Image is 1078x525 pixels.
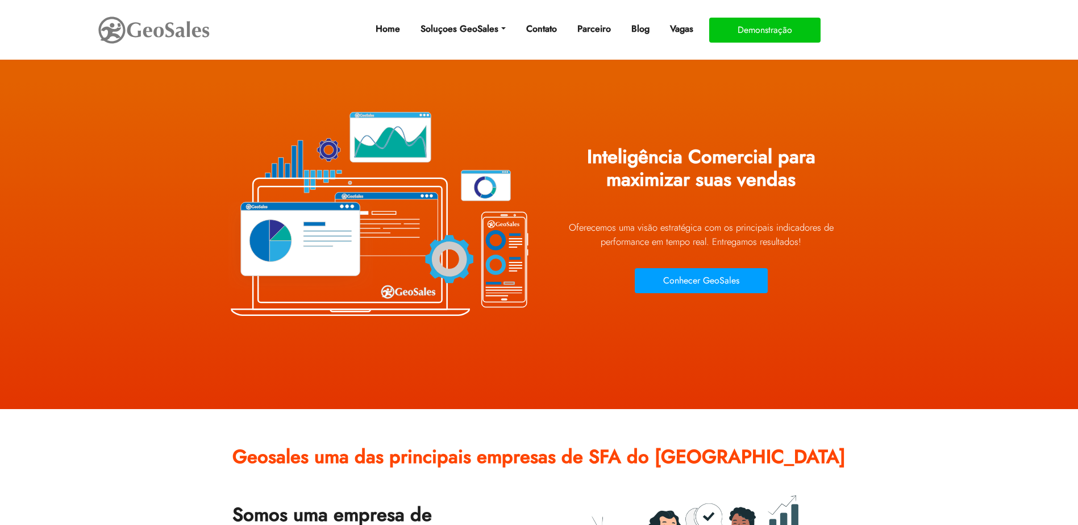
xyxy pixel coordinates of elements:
h2: Geosales uma das principais empresas de SFA do [GEOGRAPHIC_DATA] [232,438,846,485]
a: Parceiro [573,18,615,40]
img: Plataforma GeoSales [224,85,531,341]
h1: Inteligência Comercial para maximizar suas vendas [548,137,855,208]
a: Soluçoes GeoSales [416,18,510,40]
a: Blog [627,18,654,40]
button: Conhecer GeoSales [635,268,768,293]
a: Vagas [665,18,698,40]
a: Home [371,18,405,40]
img: GeoSales [97,14,211,46]
button: Demonstração [709,18,821,43]
a: Contato [522,18,561,40]
p: Oferecemos uma visão estratégica com os principais indicadores de performance em tempo real. Ent... [548,220,855,249]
